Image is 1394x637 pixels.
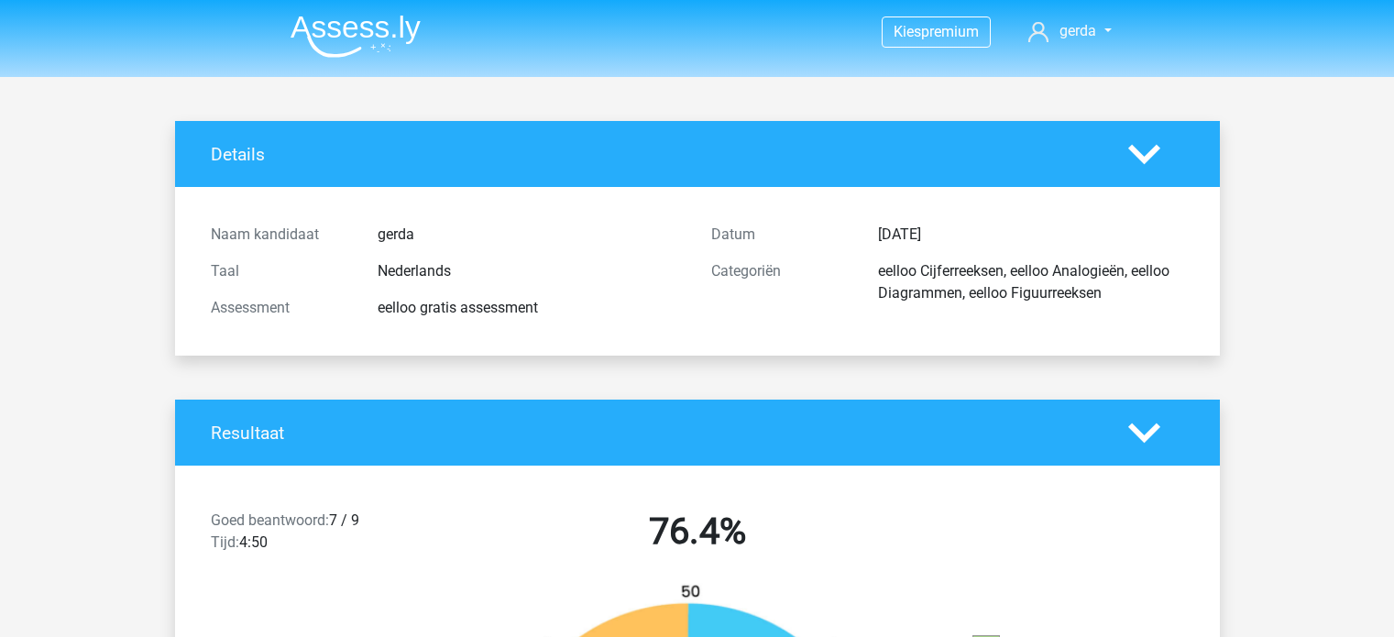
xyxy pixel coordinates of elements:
[921,23,979,40] span: premium
[364,260,697,282] div: Nederlands
[364,224,697,246] div: gerda
[461,510,934,554] h2: 76.4%
[364,297,697,319] div: eelloo gratis assessment
[197,260,364,282] div: Taal
[1059,22,1096,39] span: gerda
[211,423,1101,444] h4: Resultaat
[697,260,864,304] div: Categoriën
[864,260,1198,304] div: eelloo Cijferreeksen, eelloo Analogieën, eelloo Diagrammen, eelloo Figuurreeksen
[197,224,364,246] div: Naam kandidaat
[211,533,239,551] span: Tijd:
[894,23,921,40] span: Kies
[211,144,1101,165] h4: Details
[883,19,990,44] a: Kiespremium
[211,511,329,529] span: Goed beantwoord:
[697,224,864,246] div: Datum
[1021,20,1118,42] a: gerda
[291,15,421,58] img: Assessly
[197,297,364,319] div: Assessment
[197,510,447,561] div: 7 / 9 4:50
[864,224,1198,246] div: [DATE]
